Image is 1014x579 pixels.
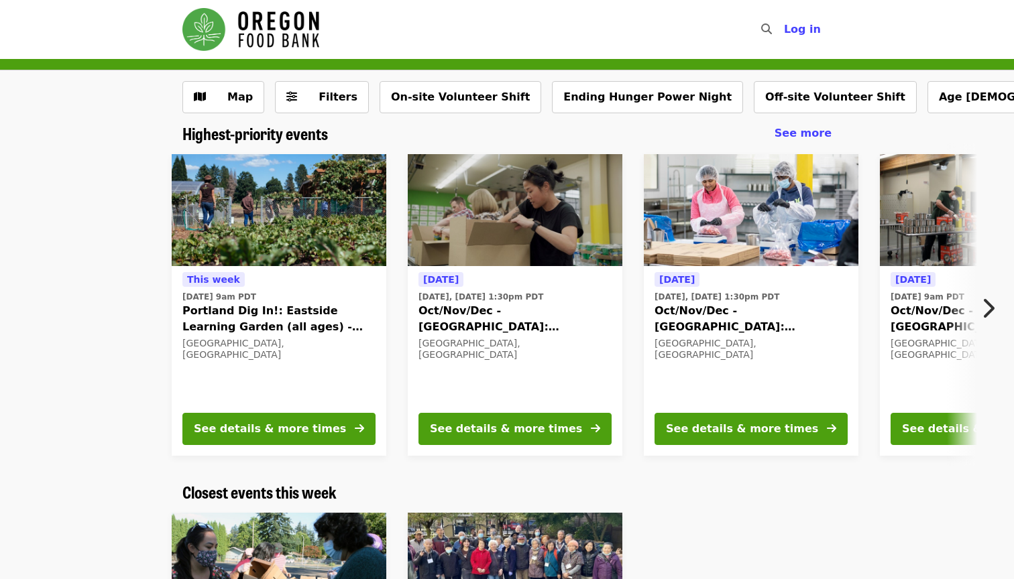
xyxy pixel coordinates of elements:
[187,274,240,285] span: This week
[430,421,582,437] div: See details & more times
[182,121,328,145] span: Highest-priority events
[172,154,386,456] a: See details for "Portland Dig In!: Eastside Learning Garden (all ages) - Aug/Sept/Oct"
[182,124,328,143] a: Highest-priority events
[775,125,832,141] a: See more
[194,90,206,103] i: map icon
[172,124,842,143] div: Highest-priority events
[655,413,848,445] button: See details & more times
[775,127,832,139] span: See more
[408,154,622,267] img: Oct/Nov/Dec - Portland: Repack/Sort (age 8+) organized by Oregon Food Bank
[773,16,832,43] button: Log in
[182,291,256,303] time: [DATE] 9am PDT
[644,154,858,456] a: See details for "Oct/Nov/Dec - Beaverton: Repack/Sort (age 10+)"
[182,8,319,51] img: Oregon Food Bank - Home
[644,154,858,267] img: Oct/Nov/Dec - Beaverton: Repack/Sort (age 10+) organized by Oregon Food Bank
[655,303,848,335] span: Oct/Nov/Dec - [GEOGRAPHIC_DATA]: Repack/Sort (age [DEMOGRAPHIC_DATA]+)
[552,81,743,113] button: Ending Hunger Power Night
[659,274,695,285] span: [DATE]
[666,421,818,437] div: See details & more times
[172,482,842,502] div: Closest events this week
[182,482,337,502] a: Closest events this week
[970,289,1014,327] button: Next item
[655,291,779,303] time: [DATE], [DATE] 1:30pm PDT
[761,23,772,36] i: search icon
[895,274,931,285] span: [DATE]
[286,90,297,103] i: sliders-h icon
[418,338,612,361] div: [GEOGRAPHIC_DATA], [GEOGRAPHIC_DATA]
[182,81,264,113] button: Show map view
[355,422,364,435] i: arrow-right icon
[275,81,369,113] button: Filters (0 selected)
[380,81,541,113] button: On-site Volunteer Shift
[418,413,612,445] button: See details & more times
[423,274,459,285] span: [DATE]
[891,291,964,303] time: [DATE] 9am PDT
[591,422,600,435] i: arrow-right icon
[981,296,995,321] i: chevron-right icon
[182,303,376,335] span: Portland Dig In!: Eastside Learning Garden (all ages) - Aug/Sept/Oct
[182,413,376,445] button: See details & more times
[227,90,253,103] span: Map
[754,81,917,113] button: Off-site Volunteer Shift
[418,291,543,303] time: [DATE], [DATE] 1:30pm PDT
[194,421,346,437] div: See details & more times
[655,338,848,361] div: [GEOGRAPHIC_DATA], [GEOGRAPHIC_DATA]
[418,303,612,335] span: Oct/Nov/Dec - [GEOGRAPHIC_DATA]: Repack/Sort (age [DEMOGRAPHIC_DATA]+)
[827,422,836,435] i: arrow-right icon
[172,154,386,267] img: Portland Dig In!: Eastside Learning Garden (all ages) - Aug/Sept/Oct organized by Oregon Food Bank
[319,90,357,103] span: Filters
[784,23,821,36] span: Log in
[780,13,791,46] input: Search
[182,480,337,503] span: Closest events this week
[182,338,376,361] div: [GEOGRAPHIC_DATA], [GEOGRAPHIC_DATA]
[408,154,622,456] a: See details for "Oct/Nov/Dec - Portland: Repack/Sort (age 8+)"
